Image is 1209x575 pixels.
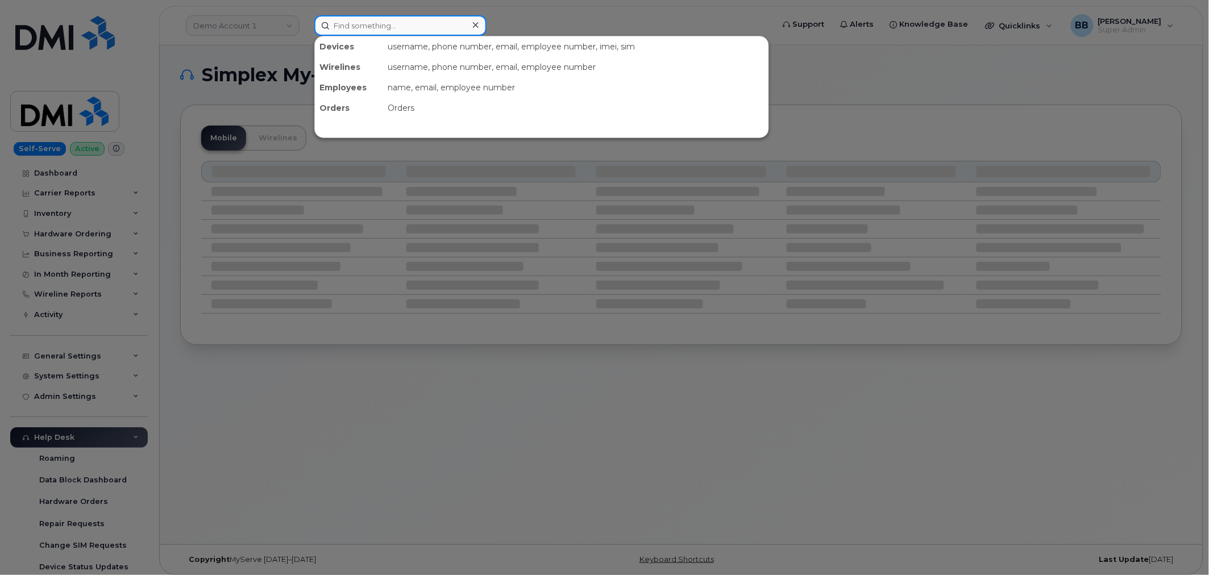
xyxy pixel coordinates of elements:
[383,57,768,77] div: username, phone number, email, employee number
[315,98,383,118] div: Orders
[383,98,768,118] div: Orders
[315,36,383,57] div: Devices
[383,36,768,57] div: username, phone number, email, employee number, imei, sim
[315,77,383,98] div: Employees
[383,77,768,98] div: name, email, employee number
[315,57,383,77] div: Wirelines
